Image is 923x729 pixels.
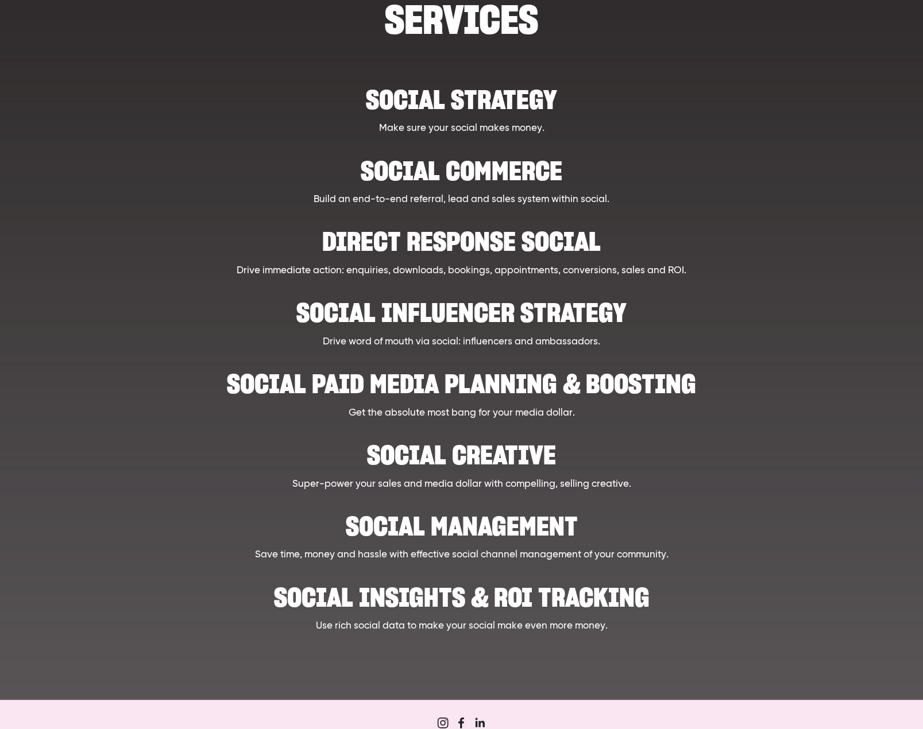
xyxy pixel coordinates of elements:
a: Social Management Save time, money and hassle with effective social channel management of your co... [113,503,810,563]
a: Jordan Eley [474,717,485,728]
h1: SERVICES [113,2,810,37]
p: Super-power your sales and media dollar with compelling, selling creative. [113,477,810,492]
h2: Social Commerce [113,148,810,183]
h2: Social influencer strategy [113,289,810,324]
a: Social Commerce Build an end-to-end referral, lead and sales system within social. [113,148,810,207]
a: Social influencer strategy Drive word of mouth via social: influencers and ambassadors. [113,289,810,349]
h2: Social creative [113,432,810,467]
p: Make sure your social makes money. [113,121,810,136]
p: Build an end-to-end referral, lead and sales system within social. [113,192,810,207]
a: Social paid media planning & boosting Get the absolute most bang for your media dollar. [113,360,810,420]
p: Drive word of mouth via social: influencers and ambassadors. [113,335,810,350]
p: Get the absolute most bang for your media dollar. [113,406,810,421]
p: Drive immediate action: enquiries, downloads, bookings, appointments, conversions, sales and ROI. [113,263,810,278]
h2: Social strategy [113,76,810,111]
h2: Social Insights & ROI Tracking [113,574,810,609]
p: Use rich social data to make your social make even more money. [113,619,810,634]
h2: Social Management [113,503,810,538]
a: Social creative Super-power your sales and media dollar with compelling, selling creative. [113,432,810,491]
a: Social Insights & ROI Tracking Use rich social data to make your social make even more money. [113,574,810,634]
a: Sugar&Partners [437,717,449,728]
a: Sugar Digi [455,717,467,728]
p: Save time, money and hassle with effective social channel management of your community. [113,548,810,563]
a: Direct Response Social Drive immediate action: enquiries, downloads, bookings, appointments, conv... [113,218,810,278]
h2: Direct Response Social [113,218,810,253]
a: Social strategy Make sure your social makes money. [113,76,810,136]
h2: Social paid media planning & boosting [113,360,810,395]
